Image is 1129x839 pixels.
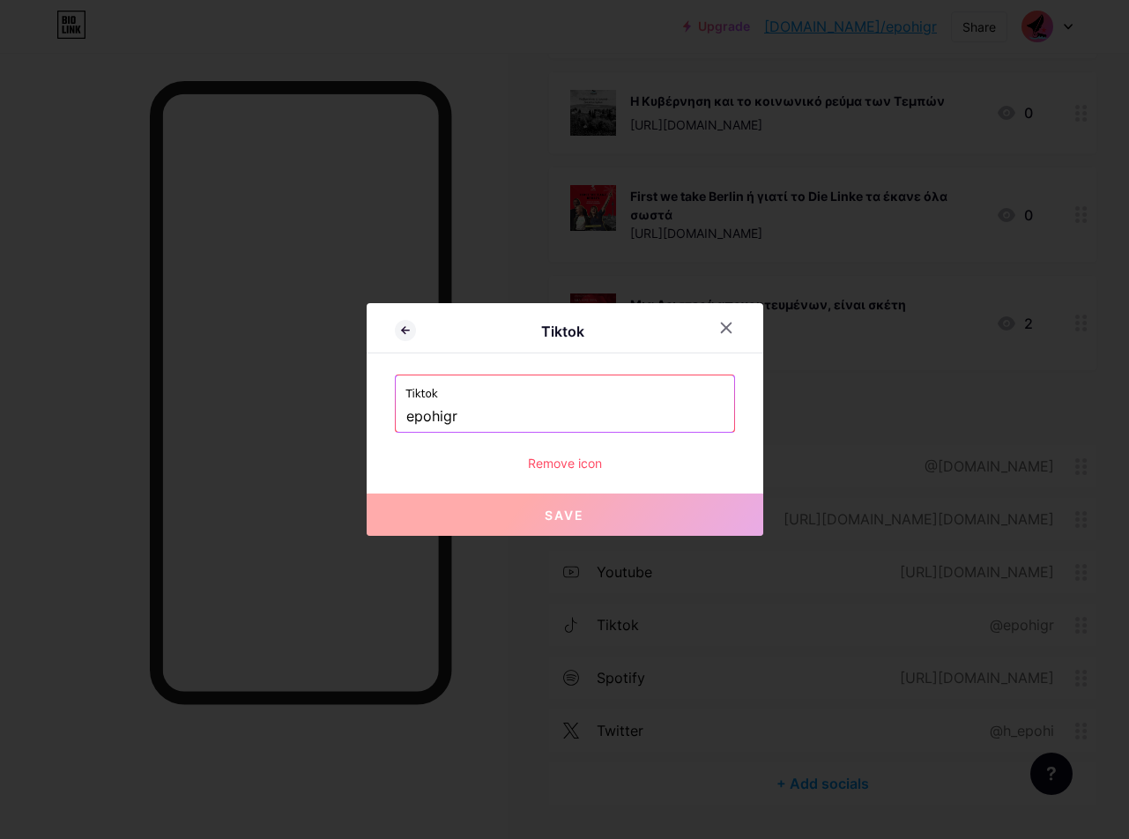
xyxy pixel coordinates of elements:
div: Tiktok [416,321,710,342]
div: Remove icon [395,454,735,472]
button: Save [367,494,763,536]
span: Save [545,508,584,523]
label: Tiktok [406,375,724,402]
input: TikTok username [406,402,724,432]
